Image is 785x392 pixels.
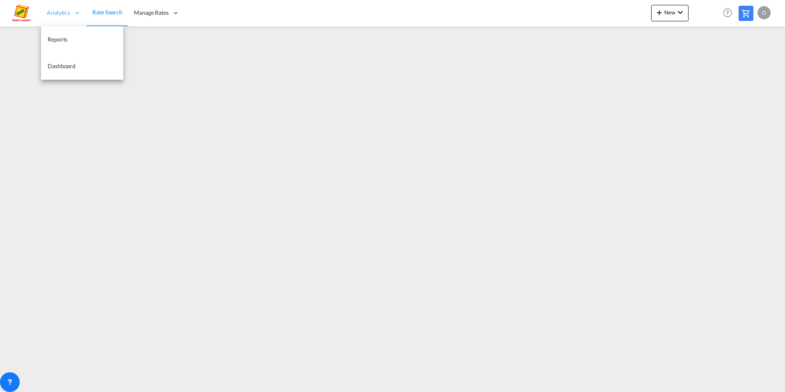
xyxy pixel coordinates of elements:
span: Reports [48,36,67,43]
span: Manage Rates [134,9,169,17]
div: O [757,6,771,19]
a: Reports [41,26,123,53]
img: a2a4a140666c11eeab5485e577415959.png [12,4,31,22]
span: Analytics [47,9,70,17]
span: Rate Search [92,9,122,16]
span: Dashboard [48,62,76,69]
a: Dashboard [41,53,123,80]
md-icon: icon-chevron-down [675,7,685,17]
md-icon: icon-plus 400-fg [654,7,664,17]
span: Help [721,6,735,20]
button: icon-plus 400-fgNewicon-chevron-down [651,5,689,21]
div: Help [721,6,739,21]
span: New [654,9,685,16]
